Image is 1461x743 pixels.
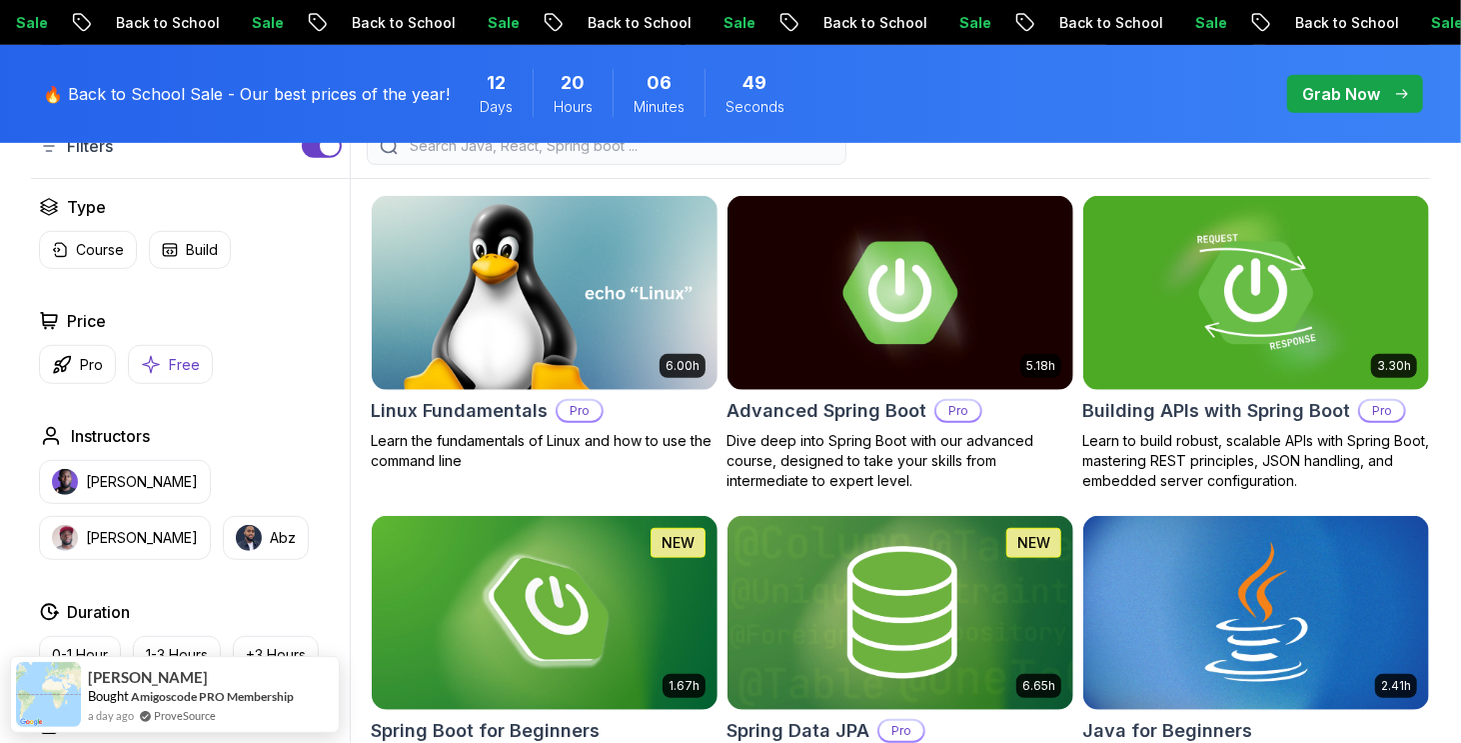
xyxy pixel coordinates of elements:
[371,195,719,471] a: Linux Fundamentals card6.00hLinux FundamentalsProLearn the fundamentals of Linux and how to use t...
[1022,678,1055,694] p: 6.65h
[1377,358,1411,374] p: 3.30h
[726,97,784,117] span: Seconds
[16,662,81,727] img: provesource social proof notification image
[80,355,103,375] p: Pro
[39,231,137,269] button: Course
[669,678,700,694] p: 1.67h
[39,636,121,674] button: 0-1 Hour
[1360,401,1404,421] p: Pro
[86,528,198,548] p: [PERSON_NAME]
[1083,196,1429,390] img: Building APIs with Spring Boot card
[743,69,767,97] span: 49 Seconds
[666,358,700,374] p: 6.00h
[67,309,106,333] h2: Price
[727,397,926,425] h2: Advanced Spring Boot
[39,460,211,504] button: instructor img[PERSON_NAME]
[76,240,124,260] p: Course
[223,516,309,560] button: instructor imgAbz
[1083,516,1429,710] img: Java for Beginners card
[133,636,221,674] button: 1-3 Hours
[727,195,1074,491] a: Advanced Spring Boot card5.18hAdvanced Spring BootProDive deep into Spring Boot with our advanced...
[1302,82,1380,106] p: Grab Now
[233,636,319,674] button: +3 Hours
[67,600,130,624] h2: Duration
[371,431,719,471] p: Learn the fundamentals of Linux and how to use the command line
[43,82,450,106] p: 🔥 Back to School Sale - Our best prices of the year!
[154,707,216,724] a: ProveSource
[936,401,980,421] p: Pro
[67,195,106,219] h2: Type
[905,13,969,33] p: Sale
[662,533,695,553] p: NEW
[879,721,923,741] p: Pro
[131,689,294,704] a: Amigoscode PRO Membership
[769,13,905,33] p: Back to School
[88,707,134,724] span: a day ago
[236,525,262,551] img: instructor img
[128,345,213,384] button: Free
[634,97,685,117] span: Minutes
[1381,678,1411,694] p: 2.41h
[728,196,1073,390] img: Advanced Spring Boot card
[298,13,434,33] p: Back to School
[562,69,586,97] span: 20 Hours
[670,13,733,33] p: Sale
[67,134,113,158] p: Filters
[647,69,672,97] span: 6 Minutes
[1017,533,1050,553] p: NEW
[71,424,150,448] h2: Instructors
[86,472,198,492] p: [PERSON_NAME]
[406,136,833,156] input: Search Java, React, Spring boot ...
[1026,358,1055,374] p: 5.18h
[88,669,208,686] span: [PERSON_NAME]
[198,13,262,33] p: Sale
[1082,195,1430,491] a: Building APIs with Spring Boot card3.30hBuilding APIs with Spring BootProLearn to build robust, s...
[62,13,198,33] p: Back to School
[1141,13,1205,33] p: Sale
[39,516,211,560] button: instructor img[PERSON_NAME]
[534,13,670,33] p: Back to School
[728,516,1073,710] img: Spring Data JPA card
[52,469,78,495] img: instructor img
[1082,397,1350,425] h2: Building APIs with Spring Boot
[149,231,231,269] button: Build
[270,528,296,548] p: Abz
[246,645,306,665] p: +3 Hours
[169,355,200,375] p: Free
[554,97,593,117] span: Hours
[146,645,208,665] p: 1-3 Hours
[52,525,78,551] img: instructor img
[487,69,506,97] span: 12 Days
[372,516,718,710] img: Spring Boot for Beginners card
[1082,431,1430,491] p: Learn to build robust, scalable APIs with Spring Boot, mastering REST principles, JSON handling, ...
[727,431,1074,491] p: Dive deep into Spring Boot with our advanced course, designed to take your skills from intermedia...
[371,397,548,425] h2: Linux Fundamentals
[434,13,498,33] p: Sale
[1377,13,1441,33] p: Sale
[39,345,116,384] button: Pro
[1005,13,1141,33] p: Back to School
[52,645,108,665] p: 0-1 Hour
[186,240,218,260] p: Build
[1241,13,1377,33] p: Back to School
[372,196,718,390] img: Linux Fundamentals card
[88,688,129,704] span: Bought
[558,401,602,421] p: Pro
[480,97,513,117] span: Days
